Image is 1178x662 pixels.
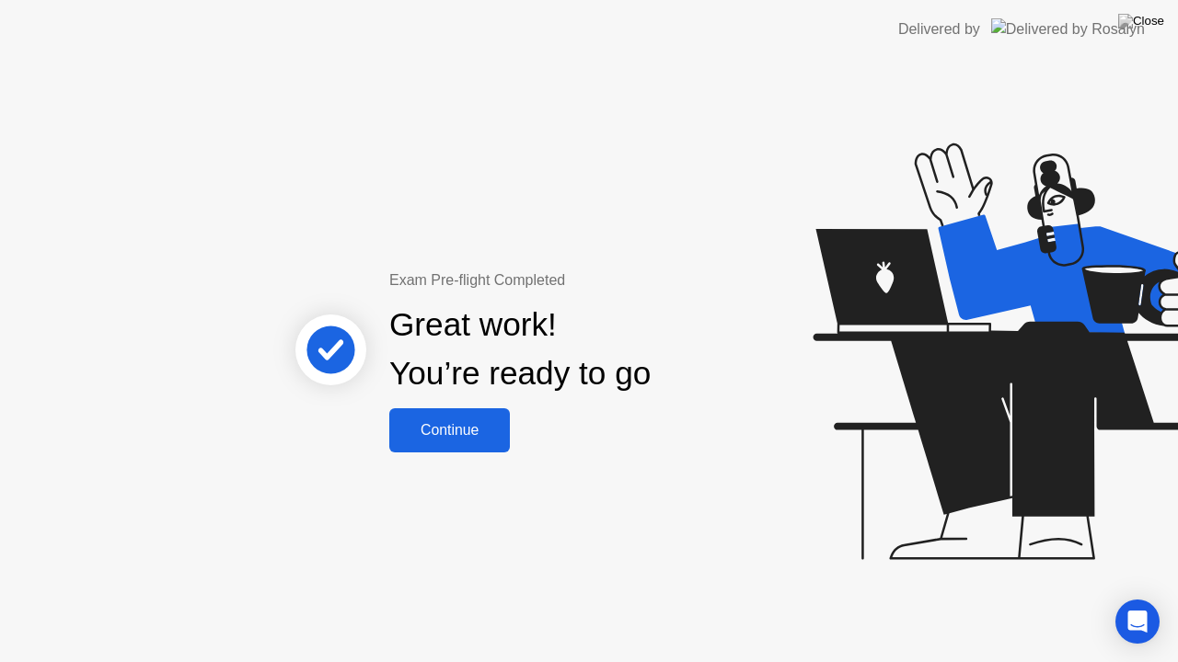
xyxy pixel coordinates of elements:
div: Delivered by [898,18,980,40]
img: Close [1118,14,1164,29]
button: Continue [389,408,510,452]
div: Continue [395,422,504,439]
div: Great work! You’re ready to go [389,301,651,398]
img: Delivered by Rosalyn [991,18,1145,40]
div: Open Intercom Messenger [1115,599,1160,644]
div: Exam Pre-flight Completed [389,269,769,291]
